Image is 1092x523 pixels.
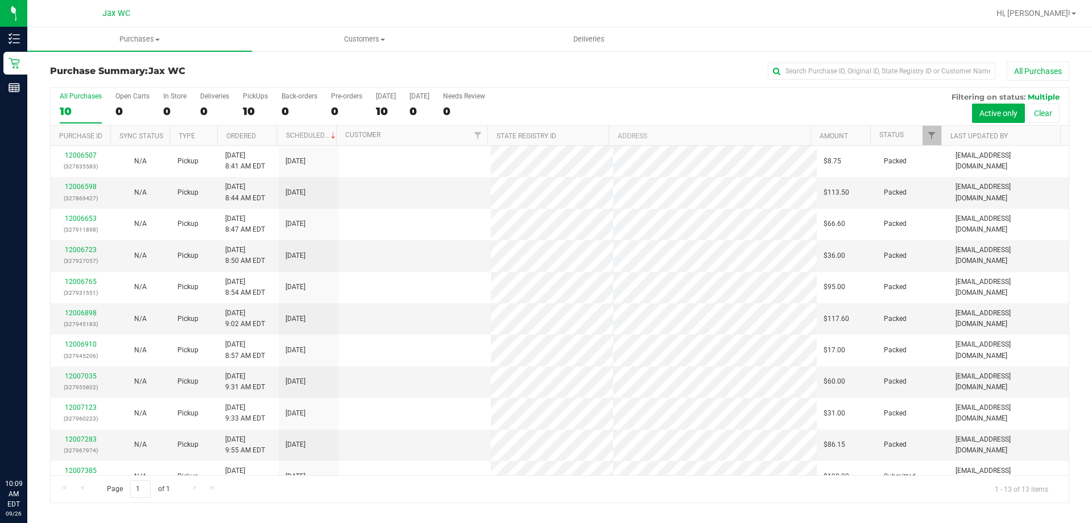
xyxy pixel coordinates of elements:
span: Pickup [177,408,198,419]
div: Needs Review [443,92,485,100]
button: N/A [134,187,147,198]
a: 12006653 [65,215,97,223]
span: [DATE] [286,439,305,450]
span: [EMAIL_ADDRESS][DOMAIN_NAME] [955,371,1062,393]
p: (327967974) [57,445,104,456]
span: Not Applicable [134,346,147,354]
div: 10 [243,105,268,118]
span: $17.00 [824,345,845,356]
span: [DATE] 9:33 AM EDT [225,402,265,424]
span: Pickup [177,345,198,356]
button: Active only [972,104,1025,123]
h3: Purchase Summary: [50,66,390,76]
a: 12006507 [65,151,97,159]
span: Multiple [1028,92,1060,101]
div: 0 [331,105,362,118]
span: [DATE] 8:47 AM EDT [225,213,265,235]
p: 10:09 AM EDT [5,479,22,509]
input: 1 [130,480,151,498]
span: $8.75 [824,156,841,167]
span: Packed [884,219,907,229]
inline-svg: Inventory [9,33,20,44]
button: N/A [134,408,147,419]
span: [DATE] 9:02 AM EDT [225,308,265,330]
span: Not Applicable [134,440,147,448]
span: [DATE] 9:55 AM EDT [225,434,265,456]
div: 0 [282,105,317,118]
a: Amount [820,132,848,140]
button: N/A [134,376,147,387]
span: $117.60 [824,314,849,324]
span: Pickup [177,471,198,482]
p: 09/26 [5,509,22,518]
div: Open Carts [115,92,150,100]
span: $36.00 [824,250,845,261]
span: [DATE] 8:44 AM EDT [225,182,265,203]
span: Pickup [177,187,198,198]
span: [EMAIL_ADDRESS][DOMAIN_NAME] [955,466,1062,487]
div: [DATE] [409,92,429,100]
span: [EMAIL_ADDRESS][DOMAIN_NAME] [955,182,1062,203]
a: Customer [345,131,380,139]
a: Filter [923,126,941,145]
span: Pickup [177,314,198,324]
span: Packed [884,376,907,387]
button: N/A [134,471,147,482]
span: Not Applicable [134,220,147,228]
a: 12007283 [65,435,97,443]
span: [EMAIL_ADDRESS][DOMAIN_NAME] [955,402,1062,424]
span: 1 - 13 of 13 items [986,480,1057,497]
span: [DATE] [286,345,305,356]
span: Pickup [177,376,198,387]
a: 12007123 [65,403,97,411]
a: Purchases [27,27,252,51]
span: $95.00 [824,282,845,293]
div: PickUps [243,92,268,100]
div: In Store [163,92,187,100]
span: Not Applicable [134,157,147,165]
span: Not Applicable [134,377,147,385]
div: All Purchases [60,92,102,100]
p: (327869427) [57,193,104,204]
p: (327911898) [57,224,104,235]
span: [EMAIL_ADDRESS][DOMAIN_NAME] [955,245,1062,266]
span: Jax WC [148,65,185,76]
a: 12007035 [65,372,97,380]
button: N/A [134,219,147,229]
span: [EMAIL_ADDRESS][DOMAIN_NAME] [955,339,1062,361]
button: N/A [134,250,147,261]
div: 0 [115,105,150,118]
span: $108.00 [824,471,849,482]
a: Ordered [226,132,256,140]
div: 10 [376,105,396,118]
span: [EMAIL_ADDRESS][DOMAIN_NAME] [955,308,1062,330]
button: N/A [134,314,147,324]
p: (327927057) [57,256,104,266]
button: N/A [134,345,147,356]
span: [DATE] [286,314,305,324]
div: Pre-orders [331,92,362,100]
button: N/A [134,156,147,167]
span: [DATE] 10:06 AM EDT [225,466,269,487]
span: [DATE] 8:57 AM EDT [225,339,265,361]
span: Page of 1 [97,480,179,498]
a: 12006898 [65,309,97,317]
span: $113.50 [824,187,849,198]
span: Not Applicable [134,188,147,196]
button: N/A [134,439,147,450]
span: [DATE] 8:54 AM EDT [225,277,265,298]
a: 12007385 [65,467,97,475]
span: Jax WC [102,9,130,18]
p: (327835583) [57,161,104,172]
a: Scheduled [286,131,338,139]
span: Purchases [27,34,252,44]
div: 0 [409,105,429,118]
a: Filter [469,126,487,145]
span: Pickup [177,439,198,450]
a: 12006910 [65,340,97,348]
span: [DATE] 8:41 AM EDT [225,150,265,172]
button: N/A [134,282,147,293]
span: Deliveries [558,34,620,44]
span: Pickup [177,282,198,293]
span: Not Applicable [134,409,147,417]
